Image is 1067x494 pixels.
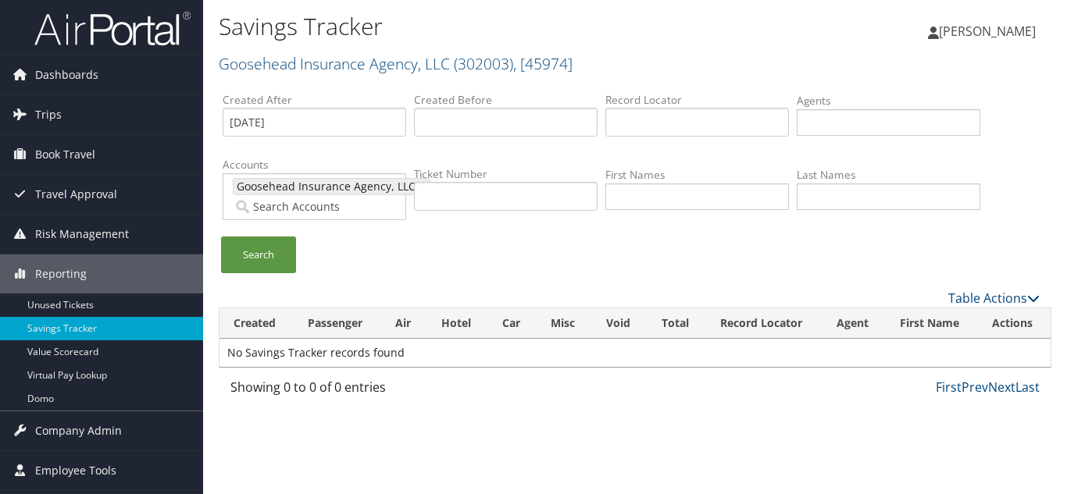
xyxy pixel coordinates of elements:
[948,290,1040,307] a: Table Actions
[488,308,537,339] th: Car
[414,166,598,182] label: Ticket Number
[414,92,598,108] label: Created Before
[381,308,427,339] th: Air
[823,308,886,339] th: Agent: activate to sort column ascending
[1015,378,1040,396] a: Last
[797,93,980,108] label: Agents
[223,92,406,108] label: Created After
[962,378,988,396] a: Prev
[648,308,706,339] th: Total
[513,53,573,74] span: , [ 45974 ]
[939,23,1036,40] span: [PERSON_NAME]
[35,411,122,450] span: Company Admin
[706,308,823,339] th: Record Locator: activate to sort column ascending
[219,308,294,339] th: Created: activate to sort column ascending
[886,308,978,339] th: First Name
[35,215,129,254] span: Risk Management
[35,175,117,214] span: Travel Approval
[219,339,1051,367] td: No Savings Tracker records found
[234,179,416,194] span: Goosehead Insurance Agency, LLC
[454,53,513,74] span: ( 302003 )
[294,308,381,339] th: Passenger
[605,167,789,183] label: First Names
[223,157,406,172] label: Accounts
[221,236,296,273] a: Search
[35,254,87,293] span: Reporting
[219,10,774,43] h1: Savings Tracker
[978,308,1051,339] th: Actions
[35,135,95,174] span: Book Travel
[537,308,592,339] th: Misc
[35,451,116,490] span: Employee Tools
[988,378,1015,396] a: Next
[34,10,191,47] img: airportal-logo.png
[936,378,962,396] a: First
[605,92,789,108] label: Record Locator
[219,53,573,74] a: Goosehead Insurance Agency, LLC
[230,378,416,404] div: Showing 0 to 0 of 0 entries
[592,308,648,339] th: Void
[35,55,98,94] span: Dashboards
[35,95,62,134] span: Trips
[233,199,395,215] input: Search Accounts
[928,8,1051,55] a: [PERSON_NAME]
[797,167,980,183] label: Last Names
[427,308,488,339] th: Hotel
